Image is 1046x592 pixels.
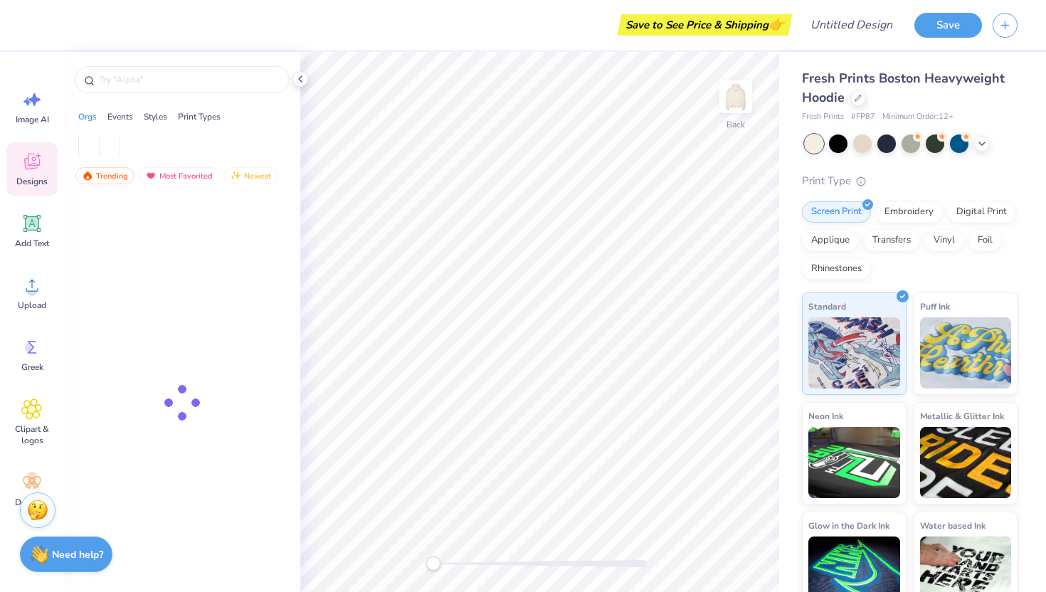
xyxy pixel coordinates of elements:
[107,110,133,123] div: Events
[98,73,280,87] input: Try "Alpha"
[145,171,157,181] img: most_fav.gif
[768,16,784,33] span: 👉
[802,258,871,280] div: Rhinestones
[223,167,278,184] div: Newest
[924,230,964,251] div: Vinyl
[802,230,859,251] div: Applique
[727,118,745,131] div: Back
[920,427,1012,498] img: Metallic & Glitter Ink
[18,300,46,311] span: Upload
[21,361,43,373] span: Greek
[875,201,943,223] div: Embroidery
[920,408,1004,423] span: Metallic & Glitter Ink
[802,173,1018,189] div: Print Type
[863,230,920,251] div: Transfers
[139,167,219,184] div: Most Favorited
[799,11,904,39] input: Untitled Design
[15,238,49,249] span: Add Text
[802,111,844,123] span: Fresh Prints
[914,13,982,38] button: Save
[808,518,889,533] span: Glow in the Dark Ink
[808,299,846,314] span: Standard
[808,427,900,498] img: Neon Ink
[808,408,843,423] span: Neon Ink
[920,299,950,314] span: Puff Ink
[15,497,49,508] span: Decorate
[82,171,93,181] img: trending.gif
[16,114,49,125] span: Image AI
[78,110,97,123] div: Orgs
[16,176,48,187] span: Designs
[722,83,750,111] img: Back
[920,317,1012,388] img: Puff Ink
[802,201,871,223] div: Screen Print
[144,110,167,123] div: Styles
[621,14,788,36] div: Save to See Price & Shipping
[882,111,953,123] span: Minimum Order: 12 +
[968,230,1002,251] div: Foil
[9,423,56,446] span: Clipart & logos
[75,167,134,184] div: Trending
[947,201,1016,223] div: Digital Print
[230,171,241,181] img: newest.gif
[851,111,875,123] span: # FP87
[178,110,221,123] div: Print Types
[920,518,986,533] span: Water based Ink
[808,317,900,388] img: Standard
[426,556,440,571] div: Accessibility label
[52,548,103,561] strong: Need help?
[802,70,1005,106] span: Fresh Prints Boston Heavyweight Hoodie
